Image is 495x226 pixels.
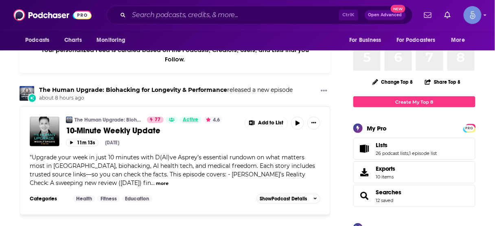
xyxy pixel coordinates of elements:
img: Podchaser - Follow, Share and Rate Podcasts [13,7,92,23]
span: Monitoring [96,35,125,46]
span: " [30,154,315,187]
button: Show More Button [245,117,287,130]
button: Change Top 8 [368,77,418,87]
span: More [451,35,465,46]
a: Lists [356,143,372,154]
span: Lists [353,138,475,160]
a: Charts [59,33,87,48]
button: Share Top 8 [425,74,461,90]
img: 10-Minute Weekly Update [30,117,59,146]
button: 11m 13s [66,139,99,147]
button: open menu [344,33,392,48]
span: Logged in as Spiral5-G1 [464,6,482,24]
span: Exports [376,165,396,172]
span: 10 items [376,174,396,180]
span: about 8 hours ago [39,95,293,102]
a: Show notifications dropdown [441,8,454,22]
span: Upgrade your week in just 10 minutes with D(AI)ve Asprey’s essential rundown on what matters most... [30,154,315,187]
button: open menu [391,33,447,48]
span: Open Advanced [368,13,402,17]
div: Your personalized Feed is curated based on the Podcasts, Creators, Users, and Lists that you Follow. [20,36,331,73]
button: open menu [91,33,136,48]
button: Open AdvancedNew [365,10,406,20]
button: Show profile menu [464,6,482,24]
button: ShowPodcast Details [256,194,321,204]
span: Ctrl K [339,10,358,20]
a: Exports [353,161,475,183]
a: Health [73,196,95,202]
button: 4.6 [204,117,222,123]
span: Exports [356,167,372,178]
span: Add to List [258,120,283,126]
img: User Profile [464,6,482,24]
img: The Human Upgrade: Biohacking for Longevity & Performance [66,117,72,123]
button: Show More Button [318,86,331,96]
a: The Human Upgrade: Biohacking for Longevity & Performance [74,117,142,123]
a: 26 podcast lists [376,150,409,156]
a: 12 saved [376,198,394,203]
a: Education [122,196,153,202]
span: 77 [155,116,160,124]
a: Searches [356,190,372,202]
span: Active [183,116,198,124]
a: 10-Minute Weekly Update [66,126,239,136]
span: Charts [64,35,82,46]
button: Show More Button [307,117,320,130]
span: For Podcasters [396,35,436,46]
span: Podcasts [25,35,49,46]
div: Search podcasts, credits, & more... [107,6,413,24]
a: Searches [376,189,402,196]
button: more [156,180,169,187]
span: Show Podcast Details [260,196,307,202]
a: PRO [464,125,474,131]
span: Searches [353,185,475,207]
a: Create My Top 8 [353,96,475,107]
a: Show notifications dropdown [421,8,435,22]
a: Active [180,117,202,123]
input: Search podcasts, credits, & more... [129,9,339,22]
div: New Episode [28,93,37,102]
a: 77 [147,117,164,123]
div: [DATE] [105,140,119,146]
a: 1 episode list [410,150,437,156]
span: 10-Minute Weekly Update [66,126,160,136]
div: My Pro [367,124,387,132]
h3: released a new episode [39,86,293,94]
img: The Human Upgrade: Biohacking for Longevity & Performance [20,86,34,101]
span: Lists [376,141,388,149]
a: The Human Upgrade: Biohacking for Longevity & Performance [39,86,227,93]
h3: Categories [30,196,66,202]
a: Fitness [97,196,120,202]
span: For Business [349,35,381,46]
button: open menu [446,33,475,48]
span: ... [151,179,155,187]
a: Lists [376,141,437,149]
span: New [391,5,405,13]
button: open menu [20,33,60,48]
